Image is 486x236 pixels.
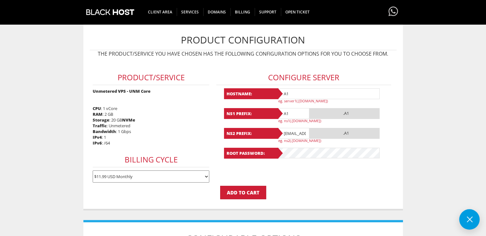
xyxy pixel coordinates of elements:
[203,8,231,16] span: Domains
[93,70,209,85] h3: Product/Service
[224,128,278,139] b: NS2 Prefix:
[224,148,278,159] b: Root Password:
[90,30,397,50] h1: Product Configuration
[309,128,380,139] span: .A1
[220,186,266,199] input: Add to Cart
[255,8,281,16] span: Support
[93,134,102,140] b: IPv4
[281,8,314,16] span: Open Ticket
[93,123,107,129] b: Traffic
[216,70,391,85] h3: Configure Server
[93,111,103,117] b: RAM
[90,50,397,57] p: The product/service you have chosen has the following configuration options for you to choose from.
[224,88,278,99] b: Hostname:
[90,60,212,186] div: : 1 vCore : 2 GB : 20 GB : Unmetered : 1 Gbps : 1 : /64
[143,8,177,16] span: CLIENT AREA
[93,88,150,94] strong: Unmetered VPS - UNM Core
[278,98,384,103] p: eg. server1(.[DOMAIN_NAME])
[230,8,255,16] span: Billing
[93,117,109,123] b: Storage
[309,108,380,119] span: .A1
[177,8,204,16] span: SERVICES
[278,118,384,123] p: eg. ns1(.[DOMAIN_NAME])
[93,140,102,146] b: IPv6
[93,129,116,134] b: Bandwidth
[93,152,209,167] h3: Billing Cycle
[278,138,384,143] p: eg. ns2(.[DOMAIN_NAME])
[122,117,135,123] b: NVMe
[224,108,278,119] b: NS1 Prefix:
[93,106,101,111] b: CPU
